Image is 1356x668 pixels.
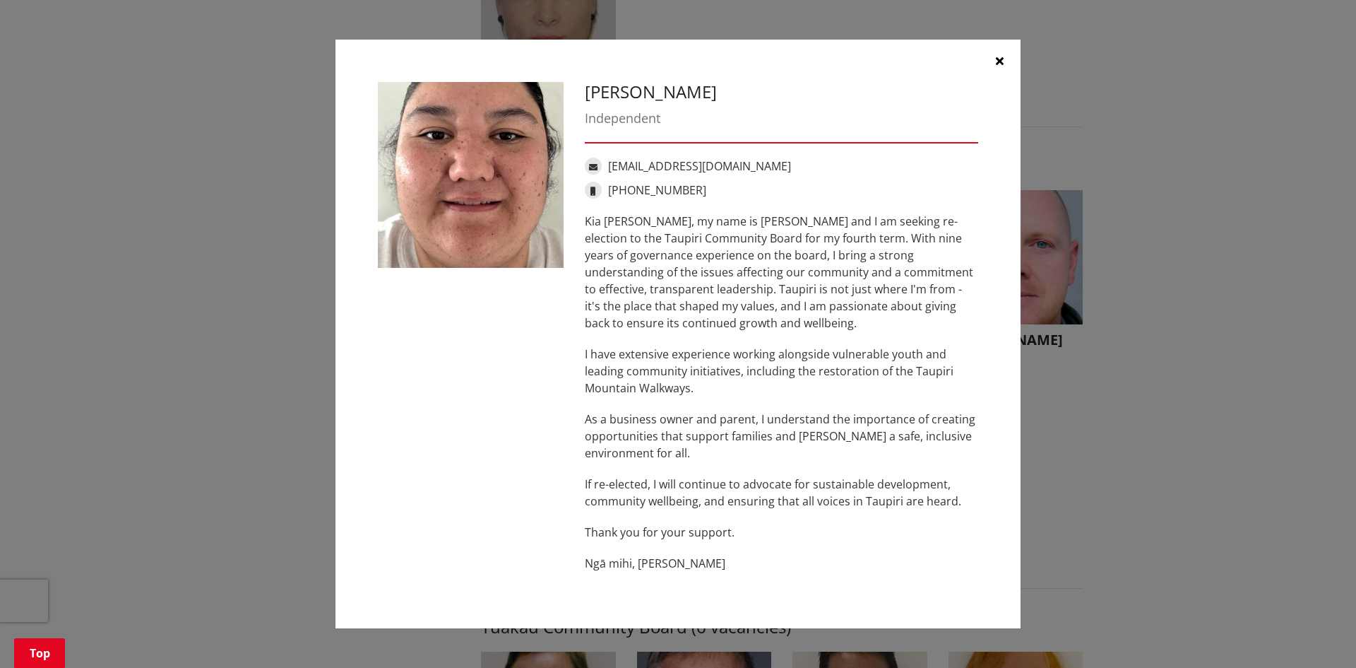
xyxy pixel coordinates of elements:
[585,346,978,397] p: I have extensive experience working alongside vulnerable youth and leading community initiatives,...
[585,411,978,462] p: As a business owner and parent, I understand the importance of creating opportunities that suppor...
[1291,609,1342,660] iframe: Messenger Launcher
[585,524,978,541] p: Thank you for your support.
[608,158,791,174] a: [EMAIL_ADDRESS][DOMAIN_NAME]
[585,109,978,128] div: Independent
[14,638,65,668] a: Top
[585,476,978,510] p: If re-elected, I will continue to advocate for sustainable development, community wellbeing, and ...
[378,82,564,268] img: WO-B-TP__COCUP-HUGHES_S__qJQtJ
[585,555,978,572] p: Ngā mihi, [PERSON_NAME]
[585,213,978,332] p: Kia [PERSON_NAME], my name is [PERSON_NAME] and I am seeking re-election to the Taupiri Community...
[608,182,706,198] a: [PHONE_NUMBER]
[585,82,978,102] h3: [PERSON_NAME]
